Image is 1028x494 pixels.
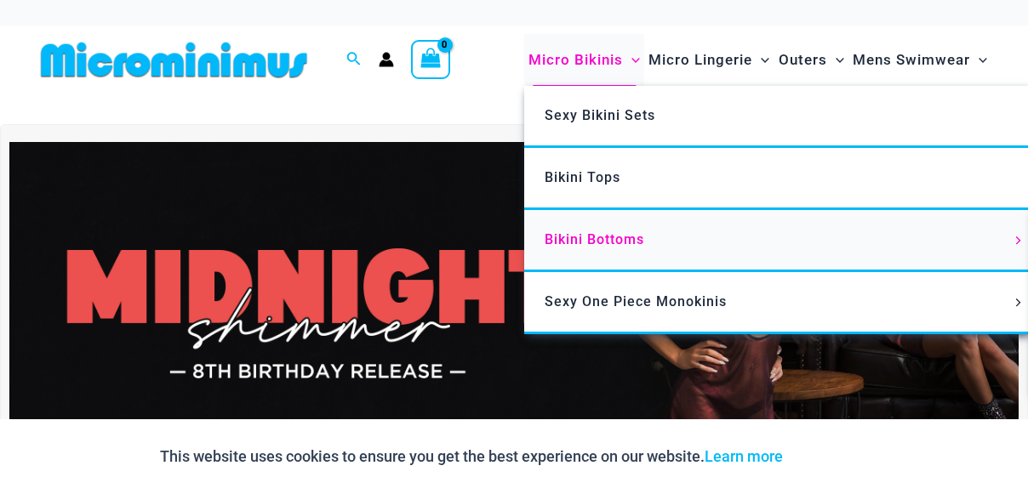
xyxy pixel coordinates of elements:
[9,142,1019,485] img: Midnight Shimmer Red Dress
[522,31,994,88] nav: Site Navigation
[160,444,783,469] p: This website uses cookies to ensure you get the best experience on our website.
[623,38,640,82] span: Menu Toggle
[545,231,644,247] span: Bikini Bottoms
[1009,236,1028,245] span: Menu Toggle
[774,34,848,86] a: OutersMenu ToggleMenu Toggle
[853,38,970,82] span: Mens Swimwear
[524,34,644,86] a: Micro BikinisMenu ToggleMenu Toggle
[528,38,623,82] span: Micro Bikinis
[752,38,769,82] span: Menu Toggle
[545,169,620,185] span: Bikini Tops
[411,40,450,79] a: View Shopping Cart, empty
[648,38,752,82] span: Micro Lingerie
[644,34,774,86] a: Micro LingerieMenu ToggleMenu Toggle
[34,41,314,79] img: MM SHOP LOGO FLAT
[970,38,987,82] span: Menu Toggle
[796,436,868,477] button: Accept
[848,34,991,86] a: Mens SwimwearMenu ToggleMenu Toggle
[705,447,783,465] a: Learn more
[379,52,394,67] a: Account icon link
[545,107,655,123] span: Sexy Bikini Sets
[1009,298,1028,307] span: Menu Toggle
[779,38,827,82] span: Outers
[346,49,362,71] a: Search icon link
[827,38,844,82] span: Menu Toggle
[545,293,727,309] span: Sexy One Piece Monokinis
